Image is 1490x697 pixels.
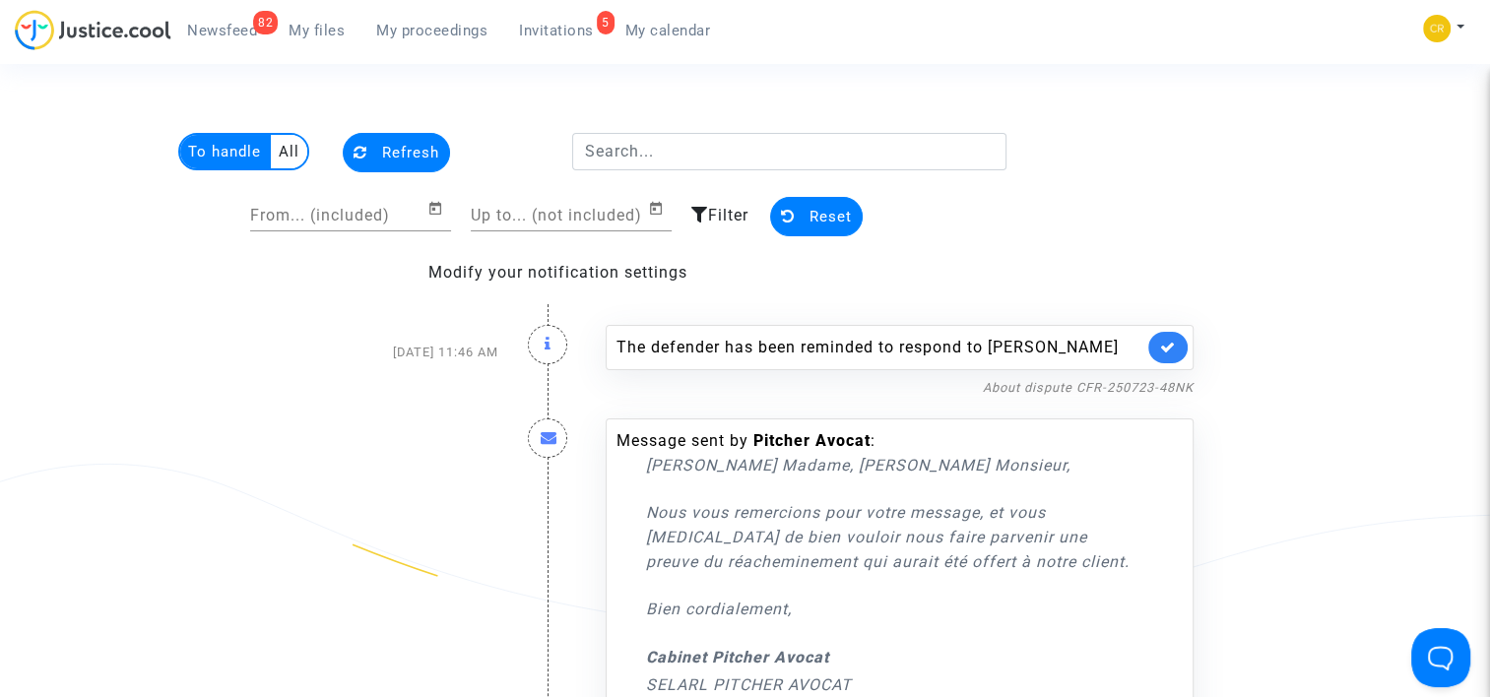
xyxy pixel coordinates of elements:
span: My proceedings [376,22,487,39]
strong: Cabinet Pitcher Avocat [646,648,829,666]
p: Nous vous remercions pour votre message, et vous [MEDICAL_DATA] de bien vouloir nous faire parven... [646,500,1143,574]
span: My calendar [625,22,711,39]
button: Open calendar [648,197,672,221]
b: Pitcher Avocat [753,431,871,450]
button: Open calendar [427,197,451,221]
iframe: Help Scout Beacon - Open [1411,628,1470,687]
p: [PERSON_NAME] Madame, [PERSON_NAME] Monsieur, [646,453,1143,477]
a: 5Invitations [503,16,610,45]
a: My files [273,16,360,45]
img: jc-logo.svg [15,10,171,50]
a: About dispute CFR-250723-48NK [983,380,1194,395]
span: Filter [708,206,748,224]
multi-toggle-item: All [271,135,307,168]
button: Refresh [343,133,450,172]
button: Reset [770,197,863,236]
p: Bien cordialement, [646,597,1143,621]
img: 05be512a7f9b3115d70346e584f3c7ed [1423,15,1451,42]
span: Reset [810,208,852,225]
div: 5 [597,11,615,34]
multi-toggle-item: To handle [180,135,271,168]
a: My proceedings [360,16,503,45]
span: My files [289,22,345,39]
div: 82 [253,11,278,34]
input: Search... [572,133,1006,170]
span: Refresh [382,144,439,161]
span: Invitations [519,22,594,39]
a: Modify your notification settings [428,263,687,282]
a: My calendar [610,16,727,45]
span: Newsfeed [187,22,257,39]
p: SELARL PITCHER AVOCAT [646,672,1143,697]
div: The defender has been reminded to respond to [PERSON_NAME] [616,336,1143,359]
div: [DATE] 11:46 AM [282,305,513,399]
a: 82Newsfeed [171,16,273,45]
